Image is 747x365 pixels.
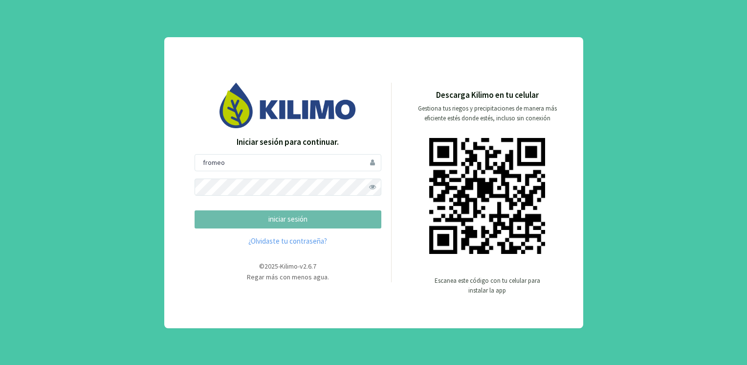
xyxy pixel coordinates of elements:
[278,262,280,271] span: -
[195,236,381,247] a: ¿Olvidaste tu contraseña?
[300,262,316,271] span: v2.6.7
[220,83,356,128] img: Image
[195,154,381,171] input: Usuario
[259,262,264,271] span: ©
[298,262,300,271] span: -
[412,104,563,123] p: Gestiona tus riegos y precipitaciones de manera más eficiente estés donde estés, incluso sin cone...
[434,276,541,296] p: Escanea este código con tu celular para instalar la app
[195,136,381,149] p: Iniciar sesión para continuar.
[436,89,539,102] p: Descarga Kilimo en tu celular
[429,138,545,254] img: qr code
[264,262,278,271] span: 2025
[195,210,381,228] button: iniciar sesión
[247,273,329,281] span: Regar más con menos agua.
[280,262,298,271] span: Kilimo
[203,214,373,225] p: iniciar sesión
